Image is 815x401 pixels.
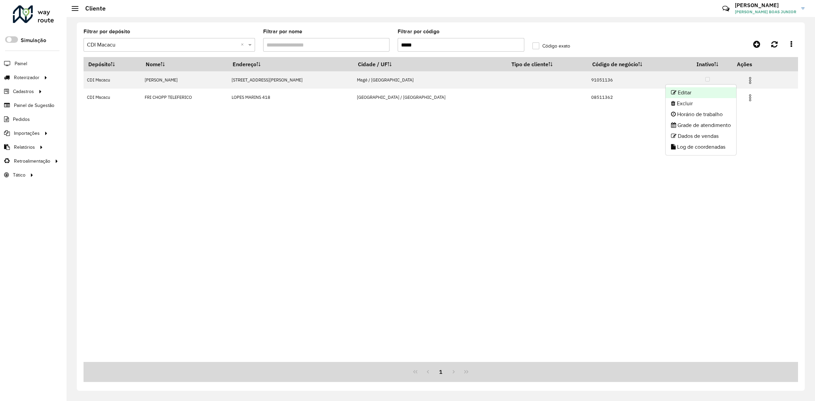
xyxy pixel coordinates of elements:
td: CDI Macacu [84,89,141,106]
label: Simulação [21,36,46,44]
td: LOPES MARINS 418 [228,89,354,106]
button: 1 [434,365,447,378]
td: CDI Macacu [84,71,141,89]
li: Excluir [666,98,736,109]
span: Painel de Sugestão [14,102,54,109]
span: Relatórios [14,144,35,151]
td: [STREET_ADDRESS][PERSON_NAME] [228,71,354,89]
h2: Cliente [78,5,106,12]
th: Nome [141,57,228,71]
td: FRI CHOPP TELEFERICO [141,89,228,106]
th: Cidade / UF [353,57,507,71]
td: Magé / [GEOGRAPHIC_DATA] [353,71,507,89]
li: Grade de atendimento [666,120,736,131]
label: Filtrar por nome [263,28,302,36]
th: Código de negócio [588,57,683,71]
span: Importações [14,130,40,137]
li: Log de coordenadas [666,142,736,152]
th: Depósito [84,57,141,71]
td: 91051136 [588,71,683,89]
th: Tipo de cliente [507,57,588,71]
h3: [PERSON_NAME] [735,2,796,8]
li: Dados de vendas [666,131,736,142]
li: Horário de trabalho [666,109,736,120]
span: Pedidos [13,116,30,123]
label: Código exato [532,42,570,50]
th: Inativo [683,57,732,71]
span: [PERSON_NAME] BOAS JUNIOR [735,9,796,15]
span: Cadastros [13,88,34,95]
label: Filtrar por código [398,28,439,36]
span: Tático [13,171,25,179]
th: Ações [732,57,773,71]
td: [PERSON_NAME] [141,71,228,89]
span: Retroalimentação [14,158,50,165]
th: Endereço [228,57,354,71]
span: Clear all [241,41,247,49]
label: Filtrar por depósito [84,28,130,36]
span: Roteirizador [14,74,39,81]
a: Contato Rápido [719,1,733,16]
td: 08511362 [588,89,683,106]
td: [GEOGRAPHIC_DATA] / [GEOGRAPHIC_DATA] [353,89,507,106]
li: Editar [666,87,736,98]
span: Painel [15,60,27,67]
